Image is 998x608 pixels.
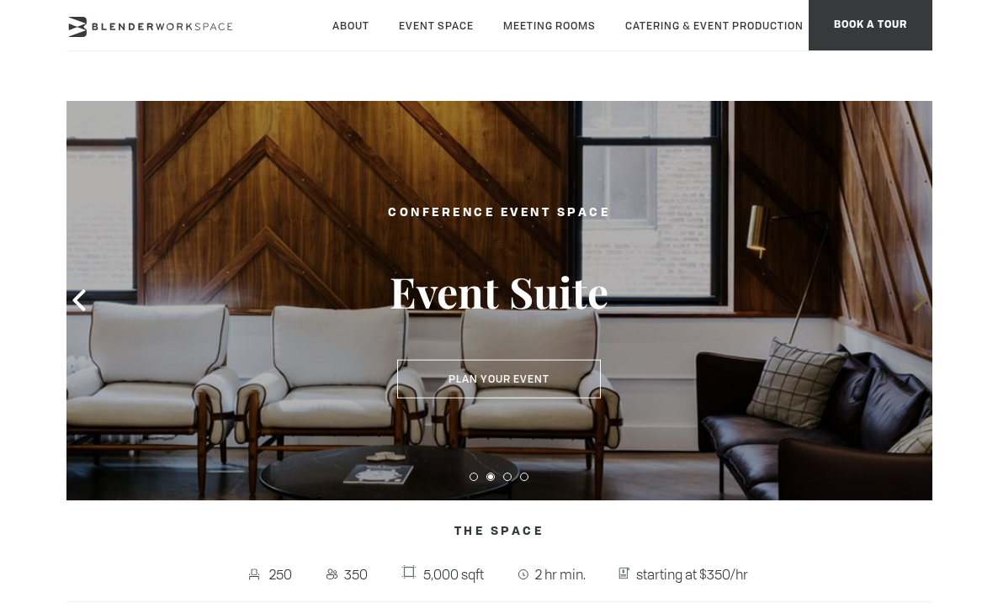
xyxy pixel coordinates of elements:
[632,561,752,588] span: starting at $350/hr
[419,561,488,588] span: 5,000 sqft
[66,515,932,547] h4: The Space
[531,561,590,588] span: 2 hr min.
[265,561,296,588] span: 250
[305,266,693,318] h3: Event Suite
[341,561,373,588] span: 350
[305,203,693,224] h2: Conference Event Space
[397,360,601,399] button: Plan Your Event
